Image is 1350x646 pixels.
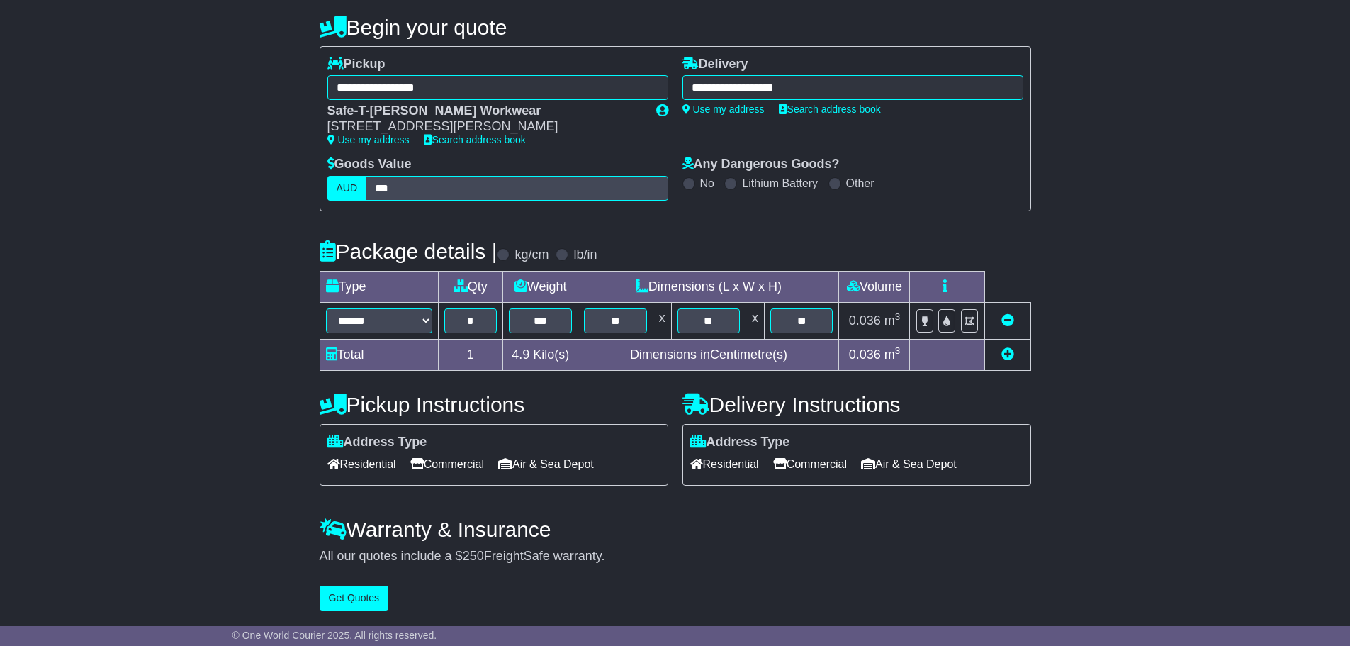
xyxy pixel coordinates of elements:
[573,247,597,263] label: lb/in
[320,339,438,370] td: Total
[682,104,765,115] a: Use my address
[327,176,367,201] label: AUD
[512,347,529,362] span: 4.9
[424,134,526,145] a: Search address book
[742,177,818,190] label: Lithium Battery
[682,157,840,172] label: Any Dangerous Goods?
[232,630,437,641] span: © One World Courier 2025. All rights reserved.
[1001,313,1014,328] a: Remove this item
[327,453,396,475] span: Residential
[463,549,484,563] span: 250
[327,435,427,450] label: Address Type
[746,302,765,339] td: x
[846,177,874,190] label: Other
[320,16,1031,39] h4: Begin your quote
[327,157,412,172] label: Goods Value
[578,339,839,370] td: Dimensions in Centimetre(s)
[438,271,503,302] td: Qty
[849,313,881,328] span: 0.036
[895,345,901,356] sup: 3
[861,453,957,475] span: Air & Sea Depot
[410,453,484,475] span: Commercial
[1001,347,1014,362] a: Add new item
[320,271,438,302] td: Type
[327,134,410,145] a: Use my address
[320,393,668,416] h4: Pickup Instructions
[320,240,497,263] h4: Package details |
[498,453,594,475] span: Air & Sea Depot
[682,393,1031,416] h4: Delivery Instructions
[503,339,578,370] td: Kilo(s)
[839,271,910,302] td: Volume
[690,453,759,475] span: Residential
[895,311,901,322] sup: 3
[503,271,578,302] td: Weight
[578,271,839,302] td: Dimensions (L x W x H)
[327,57,386,72] label: Pickup
[682,57,748,72] label: Delivery
[700,177,714,190] label: No
[849,347,881,362] span: 0.036
[514,247,549,263] label: kg/cm
[653,302,671,339] td: x
[327,119,642,135] div: [STREET_ADDRESS][PERSON_NAME]
[438,339,503,370] td: 1
[320,549,1031,564] div: All our quotes include a $ FreightSafe warranty.
[779,104,881,115] a: Search address book
[327,104,642,119] div: Safe-T-[PERSON_NAME] Workwear
[690,435,790,450] label: Address Type
[773,453,847,475] span: Commercial
[320,518,1031,541] h4: Warranty & Insurance
[320,586,389,611] button: Get Quotes
[884,313,901,328] span: m
[884,347,901,362] span: m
